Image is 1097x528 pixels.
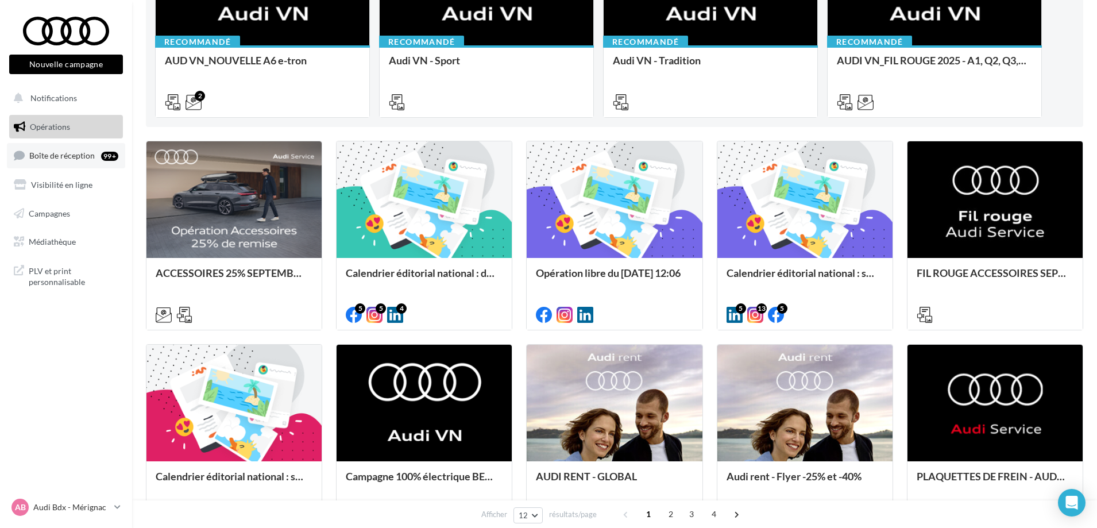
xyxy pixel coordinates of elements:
[379,36,464,48] div: Recommandé
[156,267,312,290] div: ACCESSOIRES 25% SEPTEMBRE - AUDI SERVICE
[156,471,312,494] div: Calendrier éditorial national : semaines du 04.08 au 25.08
[917,267,1073,290] div: FIL ROUGE ACCESSOIRES SEPTEMBRE - AUDI SERVICE
[7,86,121,110] button: Notifications
[155,36,240,48] div: Recommandé
[33,502,110,513] p: Audi Bdx - Mérignac
[7,173,125,197] a: Visibilité en ligne
[727,471,883,494] div: Audi rent - Flyer -25% et -40%
[346,471,503,494] div: Campagne 100% électrique BEV Septembre
[9,496,123,518] a: AB Audi Bdx - Mérignac
[376,303,386,314] div: 5
[355,303,365,314] div: 5
[662,505,680,523] span: 2
[837,55,1032,78] div: AUDI VN_FIL ROUGE 2025 - A1, Q2, Q3, Q5 et Q4 e-tron
[29,151,95,160] span: Boîte de réception
[827,36,912,48] div: Recommandé
[165,55,360,78] div: AUD VN_NOUVELLE A6 e-tron
[7,230,125,254] a: Médiathèque
[536,471,693,494] div: AUDI RENT - GLOBAL
[519,511,528,520] span: 12
[29,208,70,218] span: Campagnes
[549,509,597,520] span: résultats/page
[346,267,503,290] div: Calendrier éditorial national : du 02.09 au 03.09
[736,303,746,314] div: 5
[7,143,125,168] a: Boîte de réception99+
[31,180,92,190] span: Visibilité en ligne
[389,55,584,78] div: Audi VN - Sport
[396,303,407,314] div: 4
[9,55,123,74] button: Nouvelle campagne
[30,122,70,132] span: Opérations
[777,303,787,314] div: 5
[101,152,118,161] div: 99+
[727,267,883,290] div: Calendrier éditorial national : semaine du 25.08 au 31.08
[7,259,125,292] a: PLV et print personnalisable
[603,36,688,48] div: Recommandé
[536,267,693,290] div: Opération libre du [DATE] 12:06
[15,502,26,513] span: AB
[481,509,507,520] span: Afficher
[29,237,76,246] span: Médiathèque
[613,55,808,78] div: Audi VN - Tradition
[682,505,701,523] span: 3
[30,93,77,103] span: Notifications
[917,471,1073,494] div: PLAQUETTES DE FREIN - AUDI SERVICE
[29,263,118,288] span: PLV et print personnalisable
[639,505,658,523] span: 1
[756,303,767,314] div: 13
[7,115,125,139] a: Opérations
[705,505,723,523] span: 4
[195,91,205,101] div: 2
[7,202,125,226] a: Campagnes
[1058,489,1086,517] div: Open Intercom Messenger
[513,507,543,523] button: 12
